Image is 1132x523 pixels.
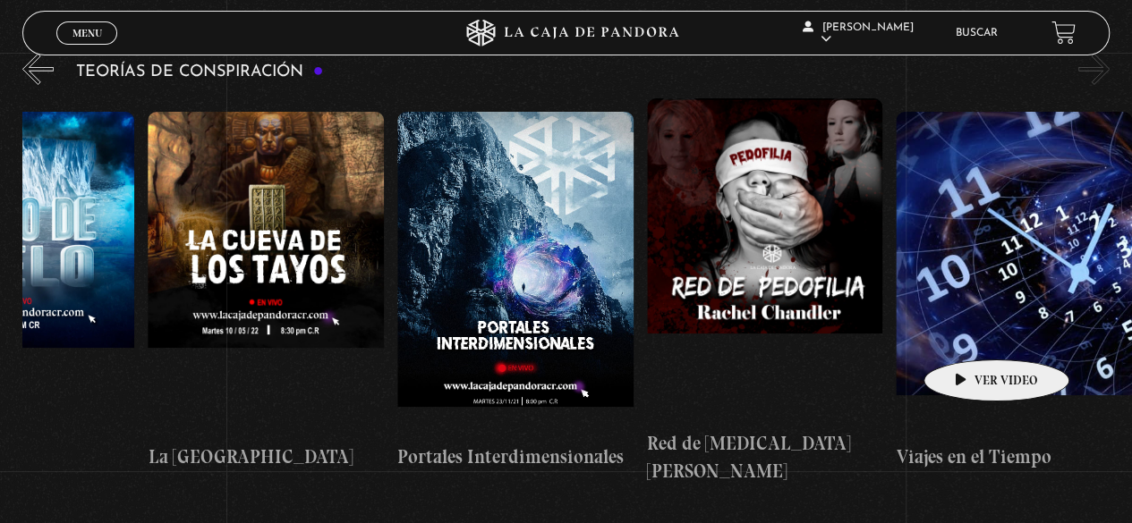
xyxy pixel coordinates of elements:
[66,42,108,55] span: Cerrar
[72,28,102,38] span: Menu
[397,98,634,485] a: Portales Interdimensionales
[397,443,634,471] h4: Portales Interdimensionales
[148,98,384,485] a: La [GEOGRAPHIC_DATA]
[803,22,914,45] span: [PERSON_NAME]
[896,443,1132,471] h4: Viajes en el Tiempo
[896,98,1132,485] a: Viajes en el Tiempo
[22,54,54,85] button: Previous
[1051,21,1076,45] a: View your shopping cart
[76,63,323,80] h3: Teorías de Conspiración
[647,429,883,485] h4: Red de [MEDICAL_DATA] [PERSON_NAME]
[956,28,998,38] a: Buscar
[647,98,883,485] a: Red de [MEDICAL_DATA] [PERSON_NAME]
[148,443,384,471] h4: La [GEOGRAPHIC_DATA]
[1078,54,1110,85] button: Next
